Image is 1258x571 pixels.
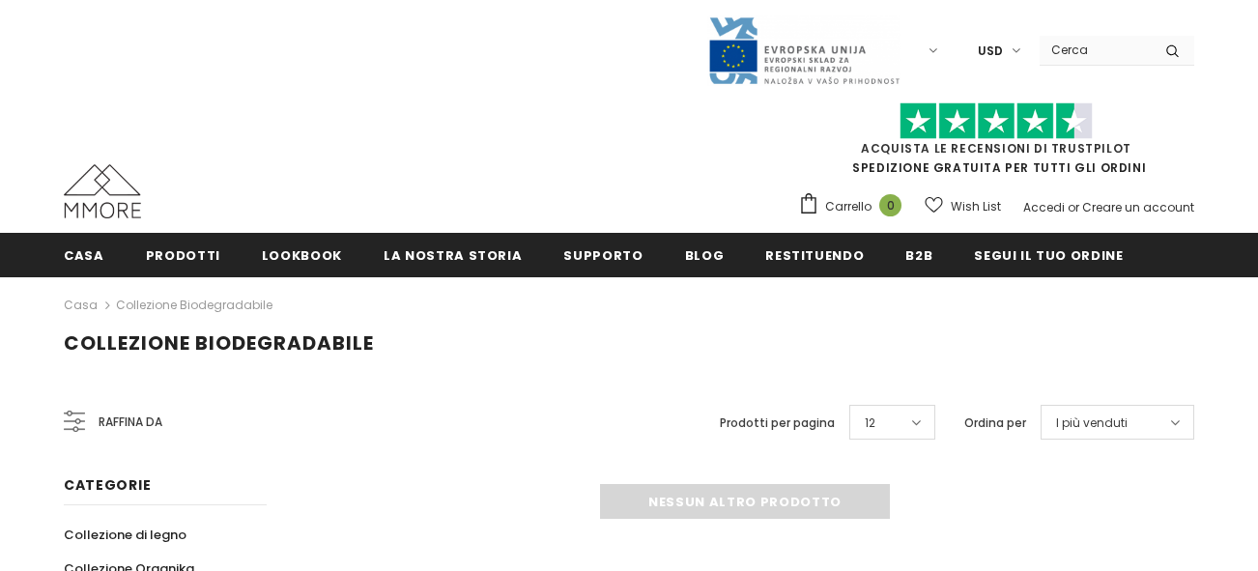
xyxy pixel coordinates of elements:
span: Restituendo [765,246,864,265]
span: Collezione di legno [64,526,186,544]
a: Lookbook [262,233,342,276]
span: Casa [64,246,104,265]
img: Fidati di Pilot Stars [900,102,1093,140]
span: La nostra storia [384,246,522,265]
a: Acquista le recensioni di TrustPilot [861,140,1131,157]
span: Segui il tuo ordine [974,246,1123,265]
a: Wish List [925,189,1001,223]
label: Ordina per [964,414,1026,433]
a: supporto [563,233,643,276]
a: Carrello 0 [798,192,911,221]
input: Search Site [1040,36,1151,64]
a: Segui il tuo ordine [974,233,1123,276]
span: Raffina da [99,412,162,433]
a: Restituendo [765,233,864,276]
label: Prodotti per pagina [720,414,835,433]
span: Prodotti [146,246,220,265]
img: Casi MMORE [64,164,141,218]
a: Accedi [1023,199,1065,215]
span: B2B [905,246,932,265]
a: Casa [64,294,98,317]
a: Creare un account [1082,199,1194,215]
span: Lookbook [262,246,342,265]
span: 0 [879,194,901,216]
span: Categorie [64,475,151,495]
a: Casa [64,233,104,276]
span: Blog [685,246,725,265]
a: Blog [685,233,725,276]
span: SPEDIZIONE GRATUITA PER TUTTI GLI ORDINI [798,111,1194,176]
span: supporto [563,246,643,265]
span: 12 [865,414,875,433]
a: La nostra storia [384,233,522,276]
span: or [1068,199,1079,215]
img: Javni Razpis [707,15,901,86]
span: Collezione biodegradabile [64,329,374,357]
span: Wish List [951,197,1001,216]
span: USD [978,42,1003,61]
a: Javni Razpis [707,42,901,58]
a: Collezione biodegradabile [116,297,272,313]
a: Collezione di legno [64,518,186,552]
span: I più venduti [1056,414,1128,433]
a: Prodotti [146,233,220,276]
a: B2B [905,233,932,276]
span: Carrello [825,197,872,216]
